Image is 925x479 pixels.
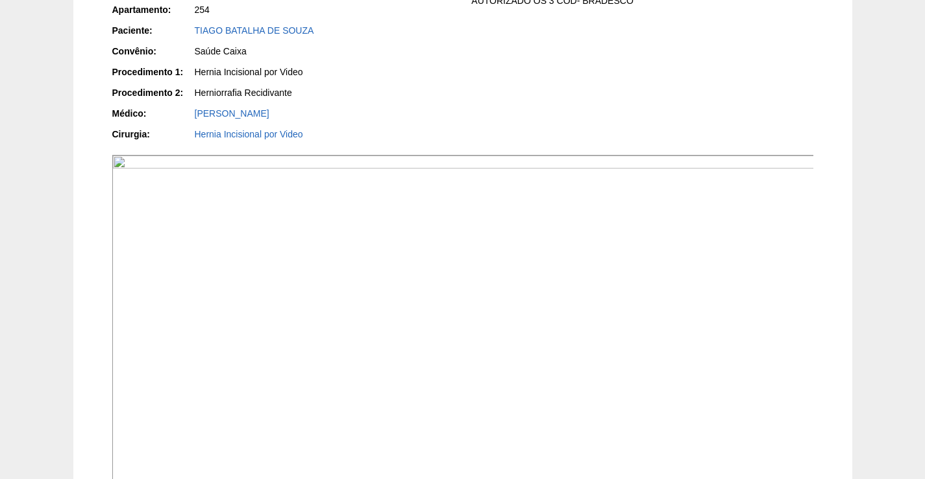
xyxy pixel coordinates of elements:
[195,65,454,78] div: Hernia Incisional por Video
[112,107,193,120] div: Médico:
[195,45,454,58] div: Saúde Caixa
[112,24,193,37] div: Paciente:
[195,3,454,16] div: 254
[112,45,193,58] div: Convênio:
[112,3,193,16] div: Apartamento:
[195,25,314,36] a: TIAGO BATALHA DE SOUZA
[195,86,454,99] div: Herniorrafia Recidivante
[112,86,193,99] div: Procedimento 2:
[112,65,193,78] div: Procedimento 1:
[195,108,269,119] a: [PERSON_NAME]
[112,128,193,141] div: Cirurgia:
[195,129,303,139] a: Hernia Incisional por Video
